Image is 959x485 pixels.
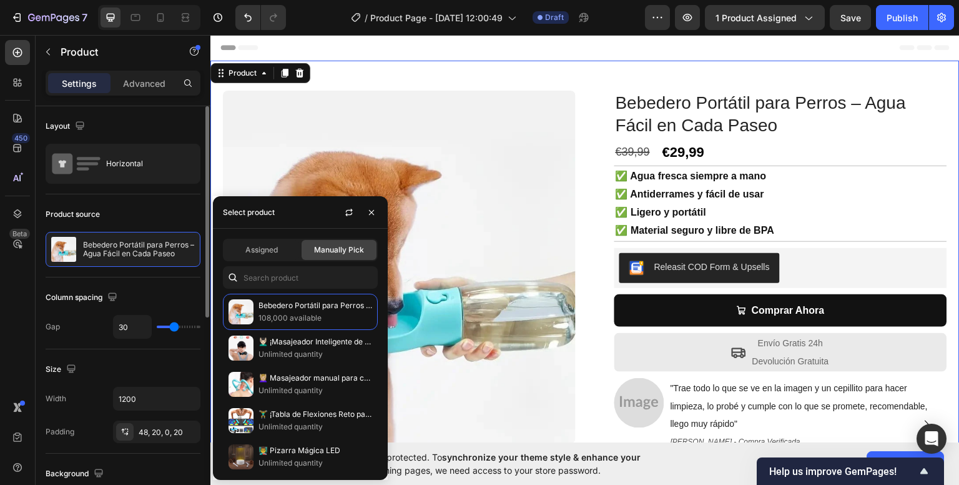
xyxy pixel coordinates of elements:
[705,5,825,30] button: 1 product assigned
[114,387,200,410] input: Auto
[314,244,364,256] span: Manually Pick
[229,336,253,361] img: collections
[917,424,947,454] div: Open Intercom Messenger
[210,35,959,442] iframe: Design area
[114,316,151,338] input: Auto
[460,348,717,394] span: "Trae todo lo que se ve en la imagen y un cepillito para hacer limpieza, lo probé y cumple con lo...
[405,169,735,187] p: ✅ Ligero y portátil
[229,444,253,469] img: collections
[545,12,564,23] span: Draft
[46,209,100,220] div: Product source
[229,299,253,324] img: collections
[541,267,614,285] div: Comprar Ahora
[830,5,871,30] button: Save
[46,289,120,306] div: Column spacing
[258,408,372,421] p: 🏋️‍♂️ ¡Tabla de Flexiones Reto para ponerse en Forma! 📦
[460,403,590,412] i: [PERSON_NAME] - Compra Verificada
[82,10,87,25] p: 7
[51,237,76,262] img: product feature img
[370,11,503,24] span: Product Page - [DATE] 12:00:49
[62,77,97,90] p: Settings
[229,372,253,397] img: collections
[61,44,167,59] p: Product
[258,457,372,469] p: Unlimited quantity
[106,149,182,178] div: Horizontal
[258,444,372,457] p: 👨‍🏫 Pizarra Mágica LED
[840,12,861,23] span: Save
[258,348,372,361] p: Unlimited quantity
[404,131,737,206] div: Rich Text Editor. Editing area: main
[867,451,944,476] button: Allow access
[409,218,569,248] button: Releasit COD Form & Upsells
[887,11,918,24] div: Publish
[707,379,727,399] button: Carousel Next Arrow
[290,452,641,476] span: synchronize your theme style & enhance your experience
[16,32,49,44] div: Product
[365,11,368,24] span: /
[769,464,932,479] button: Show survey - Help us improve GemPages!
[46,426,74,437] div: Padding
[258,372,372,384] p: 💆🏼‍♀️ Masajeador manual para cervicales/cuello.
[46,361,79,378] div: Size
[404,259,737,292] button: Comprar Ahora
[258,312,372,324] p: 108,000 available
[769,466,917,477] span: Help us improve GemPages!
[258,384,372,397] p: Unlimited quantity
[12,133,30,143] div: 450
[9,229,30,239] div: Beta
[258,299,372,312] p: Bebedero Portátil para Perros – Agua Fácil en Cada Paseo
[404,56,737,104] h1: Bebedero Portátil para Perros – Agua Fácil en Cada Paseo
[229,408,253,433] img: collections
[223,207,275,218] div: Select product
[405,187,735,205] p: ✅ Material seguro y libre de BPA
[245,244,278,256] span: Assigned
[223,266,378,289] input: Search in Settings & Advanced
[290,451,689,477] span: Your page is password protected. To when designing pages, we need access to your store password.
[46,393,66,404] div: Width
[46,466,106,482] div: Background
[716,11,797,24] span: 1 product assigned
[876,5,928,30] button: Publish
[235,5,286,30] div: Undo/Redo
[46,118,87,135] div: Layout
[419,226,434,241] img: CKKYs5695_ICEAE=.webp
[405,132,735,151] p: ✅ Agua fresca siempre a mano
[83,241,195,258] p: Bebedero Portátil para Perros – Agua Fácil en Cada Paseo
[404,343,454,393] img: 2237x1678
[258,336,372,348] p: 💆🏻‍♂️ ¡Masajeador Inteligente de Espalda sin Cables!
[5,5,93,30] button: 7
[451,104,495,131] div: €29,99
[123,77,165,90] p: Advanced
[139,427,197,438] div: 48, 20, 0, 20
[404,106,441,128] div: €39,99
[258,421,372,433] p: Unlimited quantity
[444,226,559,239] div: Releasit COD Form & Upsells
[548,303,612,313] span: Envío Gratis 24h
[542,321,619,331] span: Devolución Gratuita
[46,321,60,332] div: Gap
[405,151,735,169] p: ✅ Antiderrames y fácil de usar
